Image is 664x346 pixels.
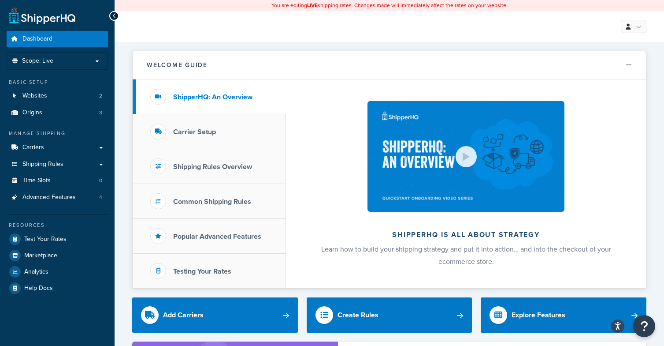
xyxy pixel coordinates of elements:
span: Carriers [22,144,44,151]
h3: Popular Advanced Features [173,233,261,241]
span: Websites [22,92,47,100]
a: Advanced Features4 [7,189,108,206]
span: Dashboard [22,35,52,43]
b: LIVE [307,1,318,9]
h2: Welcome Guide [147,62,208,68]
li: Time Slots [7,173,108,189]
li: Origins [7,105,108,121]
span: 2 [99,92,102,100]
span: 3 [99,109,102,117]
span: Advanced Features [22,194,76,201]
span: Origins [22,109,42,117]
span: Marketplace [24,252,57,259]
h3: ShipperHQ: An Overview [173,93,252,101]
a: Marketplace [7,248,108,263]
a: Time Slots0 [7,173,108,189]
a: Origins3 [7,105,108,121]
li: Advanced Features [7,189,108,206]
a: Analytics [7,264,108,280]
span: Test Your Rates [24,236,67,243]
h2: ShipperHQ is all about strategy [309,231,623,239]
div: Resources [7,222,108,229]
div: Explore Features [512,309,565,321]
a: Carriers [7,139,108,156]
span: 4 [99,194,102,201]
button: Welcome Guide [133,51,646,79]
a: Help Docs [7,280,108,296]
span: Learn how to build your shipping strategy and put it into action… and into the checkout of your e... [321,244,611,267]
span: 0 [99,177,102,184]
div: Manage Shipping [7,130,108,137]
img: ShipperHQ is all about strategy [367,101,564,212]
a: Test Your Rates [7,231,108,247]
span: Help Docs [24,285,53,292]
div: Create Rules [338,309,378,321]
a: Explore Features [481,297,646,333]
a: Shipping Rules [7,156,108,173]
a: Dashboard [7,31,108,47]
span: Shipping Rules [22,161,63,168]
h3: Common Shipping Rules [173,198,251,206]
span: Scope: Live [22,57,53,65]
a: Create Rules [307,297,472,333]
h3: Testing Your Rates [173,267,231,275]
div: Basic Setup [7,79,108,86]
div: Add Carriers [163,309,204,321]
h3: Carrier Setup [173,128,216,136]
a: Websites2 [7,88,108,104]
li: Websites [7,88,108,104]
span: Analytics [24,268,48,276]
span: Time Slots [22,177,51,184]
h3: Shipping Rules Overview [173,163,252,171]
a: Add Carriers [132,297,298,333]
button: Open Resource Center [633,315,655,337]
